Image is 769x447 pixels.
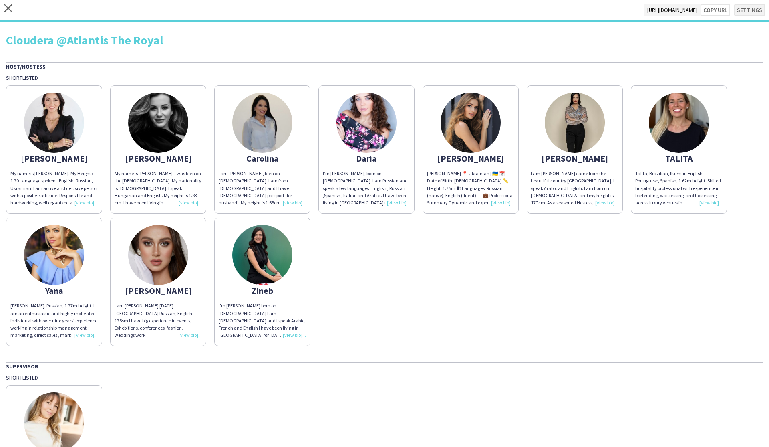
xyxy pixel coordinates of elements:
[734,4,765,16] button: Settings
[6,62,763,70] div: Host/Hostess
[10,287,98,294] div: Yana
[115,287,202,294] div: [PERSON_NAME]
[701,4,730,16] button: Copy url
[10,155,98,162] div: [PERSON_NAME]
[115,170,202,206] div: My name is [PERSON_NAME]. I was born on the [DEMOGRAPHIC_DATA]. My nationality is [DEMOGRAPHIC_DA...
[427,155,514,162] div: [PERSON_NAME]
[219,287,306,294] div: Zineb
[531,170,618,206] div: I am [PERSON_NAME] came from the beautiful country [GEOGRAPHIC_DATA], I speak Arabic and English....
[24,225,84,285] img: thumb-63a9b2e02f6f4.png
[115,155,202,162] div: [PERSON_NAME]
[323,155,410,162] div: Daria
[323,170,410,242] span: I’m [PERSON_NAME], born on [DEMOGRAPHIC_DATA]. I am Russian and I speak a few languages : English...
[427,170,514,206] div: [PERSON_NAME] 📍 Ukrainian | 🇺🇦 📅 Date of Birth: [DEMOGRAPHIC_DATA] 📏 Height: 1.75m 🗣 Languages: R...
[10,302,98,339] div: [PERSON_NAME], Russian, 1.77m height. I am an enthusiastic and highly motivated individual with o...
[644,4,701,16] span: [URL][DOMAIN_NAME]
[128,93,188,153] img: thumb-67dbbf4d779c2.jpeg
[6,34,763,46] div: Cloudera @Atlantis The Royal
[219,155,306,162] div: Carolina
[545,93,605,153] img: thumb-67126dc907f79.jpeg
[441,93,501,153] img: thumb-16475042836232eb9b597b1.jpeg
[24,93,84,153] img: thumb-66f58db5b7d32.jpeg
[232,93,292,153] img: thumb-68d93c9068ed6.jpeg
[219,170,306,206] div: I am [PERSON_NAME], born on [DEMOGRAPHIC_DATA]. I am from [DEMOGRAPHIC_DATA] and I have [DEMOGRAP...
[649,93,709,153] img: thumb-68c942ab34c2e.jpg
[10,170,98,206] div: My name is [PERSON_NAME]. My Height : 1.70 Language spoken - English, Russian, Ukrainian. I am ac...
[115,303,192,338] span: I am [PERSON_NAME] [DATE] [GEOGRAPHIC_DATA] Russian, English 175sm I have big experience in event...
[531,155,618,162] div: [PERSON_NAME]
[219,302,306,339] div: I'm [PERSON_NAME] born on [DEMOGRAPHIC_DATA] I am [DEMOGRAPHIC_DATA] and I speak Arabic, French a...
[6,74,763,81] div: Shortlisted
[128,225,188,285] img: thumb-a9fbda4c-252d-425b-af8b-91dde0a5ca79.jpg
[635,170,723,206] div: Talita, Brazilian, fluent in English, Portuguese, Spanish, 1.62m height. Skilled hospitality prof...
[232,225,292,285] img: thumb-8fa862a2-4ba6-4d8c-b812-4ab7bb08ac6d.jpg
[6,374,763,381] div: Shortlisted
[6,362,763,370] div: Supervisor
[336,93,397,153] img: thumb-600d1df0b6967.jpeg
[635,155,723,162] div: TALITA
